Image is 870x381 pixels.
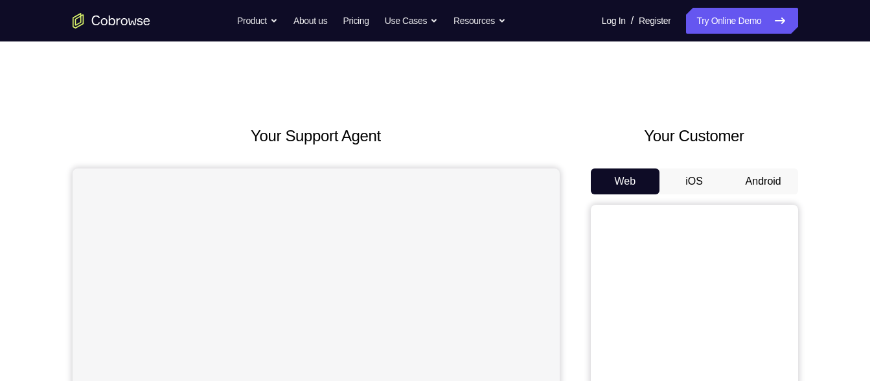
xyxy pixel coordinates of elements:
[73,13,150,29] a: Go to the home page
[639,8,670,34] a: Register
[659,168,729,194] button: iOS
[453,8,506,34] button: Resources
[73,124,560,148] h2: Your Support Agent
[602,8,626,34] a: Log In
[343,8,369,34] a: Pricing
[591,124,798,148] h2: Your Customer
[385,8,438,34] button: Use Cases
[729,168,798,194] button: Android
[686,8,797,34] a: Try Online Demo
[591,168,660,194] button: Web
[631,13,634,29] span: /
[293,8,327,34] a: About us
[237,8,278,34] button: Product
